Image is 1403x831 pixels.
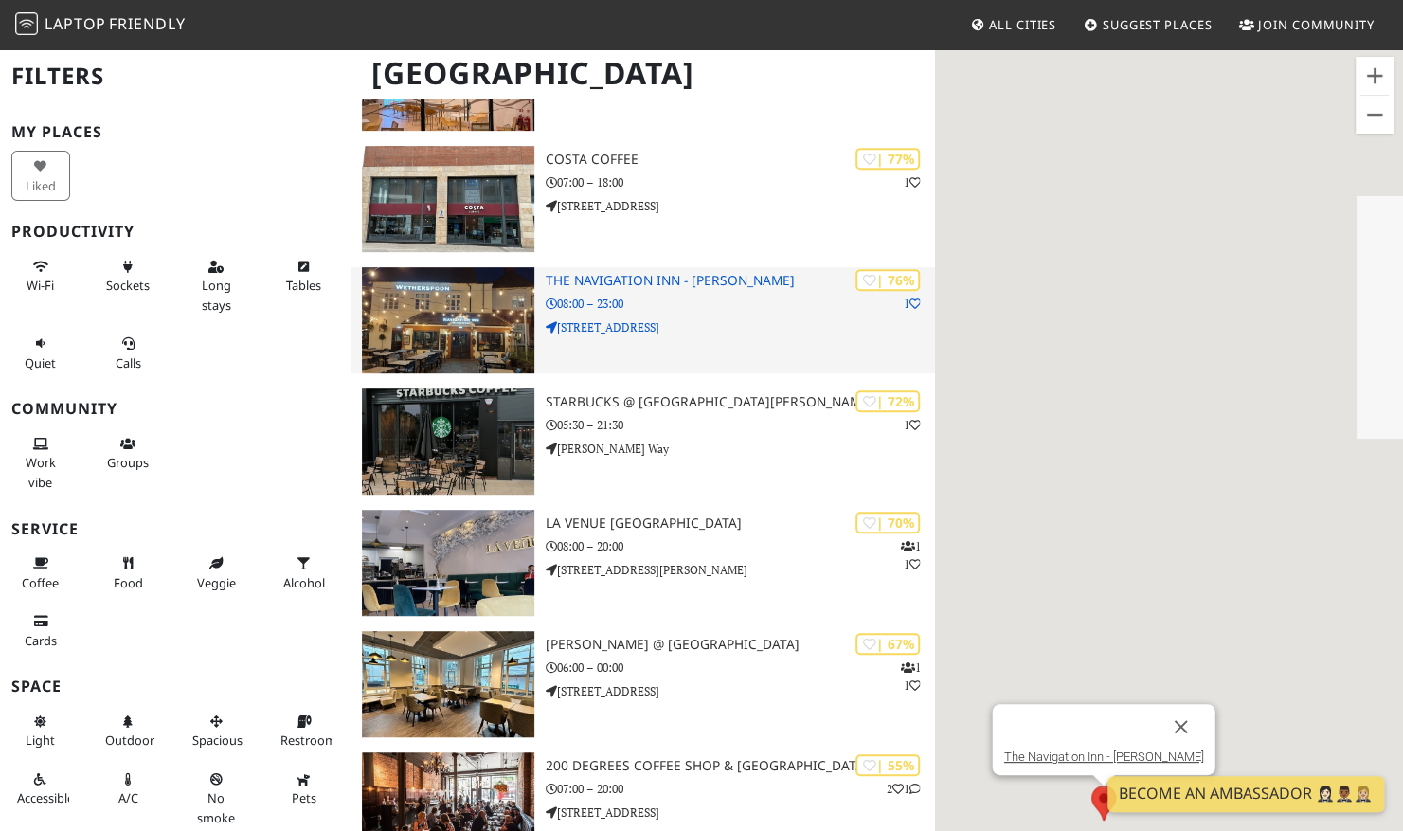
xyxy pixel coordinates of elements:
[546,295,935,313] p: 08:00 – 23:00
[275,764,333,814] button: Pets
[275,548,333,598] button: Alcohol
[114,574,143,591] span: Food
[351,267,935,373] a: The Navigation Inn - JD Wetherspoon | 76% 1 The Navigation Inn - [PERSON_NAME] 08:00 – 23:00 [STR...
[1232,8,1382,42] a: Join Community
[1103,16,1213,33] span: Suggest Places
[11,223,339,241] h3: Productivity
[855,754,920,776] div: | 55%
[546,440,935,458] p: [PERSON_NAME] Way
[1356,96,1394,134] button: Zoom out
[855,512,920,533] div: | 70%
[1258,16,1375,33] span: Join Community
[107,454,149,471] span: Group tables
[292,789,316,806] span: Pet friendly
[886,780,920,798] p: 2 1
[15,12,38,35] img: LaptopFriendly
[351,388,935,495] a: Starbucks @ Sir Herbert Austin Way | 72% 1 Starbucks @ [GEOGRAPHIC_DATA][PERSON_NAME] 05:30 – 21:...
[187,251,245,320] button: Long stays
[99,328,158,378] button: Calls
[11,251,70,301] button: Wi-Fi
[351,146,935,252] a: Costa Coffee | 77% 1 Costa Coffee 07:00 – 18:00 [STREET_ADDRESS]
[11,548,70,598] button: Coffee
[546,537,935,555] p: 08:00 – 20:00
[11,706,70,756] button: Light
[187,706,245,756] button: Spacious
[362,388,534,495] img: Starbucks @ Sir Herbert Austin Way
[900,659,920,695] p: 1 1
[99,764,158,814] button: A/C
[286,277,321,294] span: Work-friendly tables
[109,13,185,34] span: Friendly
[362,146,534,252] img: Costa Coffee
[118,789,138,806] span: Air conditioned
[105,732,154,749] span: Outdoor area
[900,537,920,573] p: 1 1
[546,804,935,822] p: [STREET_ADDRESS]
[903,173,920,191] p: 1
[25,354,56,371] span: Quiet
[1107,776,1384,812] a: Become an Ambassador 🤵🏻‍♀️🤵🏾‍♂️🤵🏼‍♀️
[546,780,935,798] p: 07:00 – 20:00
[1004,750,1204,764] a: The Navigation Inn - [PERSON_NAME]
[546,394,935,410] h3: Starbucks @ [GEOGRAPHIC_DATA][PERSON_NAME]
[11,520,339,538] h3: Service
[362,267,534,373] img: The Navigation Inn - JD Wetherspoon
[546,152,935,168] h3: Costa Coffee
[280,732,336,749] span: Restroom
[11,605,70,656] button: Cards
[855,148,920,170] div: | 77%
[15,9,186,42] a: LaptopFriendly LaptopFriendly
[11,677,339,696] h3: Space
[11,764,70,814] button: Accessible
[197,789,235,825] span: Smoke free
[275,251,333,301] button: Tables
[26,732,55,749] span: Natural light
[1076,8,1220,42] a: Suggest Places
[855,390,920,412] div: | 72%
[11,123,339,141] h3: My Places
[11,328,70,378] button: Quiet
[855,633,920,655] div: | 67%
[116,354,141,371] span: Video/audio calls
[546,173,935,191] p: 07:00 – 18:00
[11,428,70,497] button: Work vibe
[546,561,935,579] p: [STREET_ADDRESS][PERSON_NAME]
[962,8,1064,42] a: All Cities
[11,47,339,105] h2: Filters
[106,277,150,294] span: Power sockets
[903,416,920,434] p: 1
[11,400,339,418] h3: Community
[855,269,920,291] div: | 76%
[196,574,235,591] span: Veggie
[1356,57,1394,95] button: Zoom in
[22,574,59,591] span: Coffee
[356,47,931,99] h1: [GEOGRAPHIC_DATA]
[99,428,158,479] button: Groups
[275,706,333,756] button: Restroom
[187,548,245,598] button: Veggie
[546,758,935,774] h3: 200 Degrees Coffee Shop & [GEOGRAPHIC_DATA]
[25,632,57,649] span: Credit cards
[546,515,935,532] h3: La Venue [GEOGRAPHIC_DATA]
[546,682,935,700] p: [STREET_ADDRESS]
[362,510,534,616] img: La Venue Coffee House
[989,16,1056,33] span: All Cities
[546,416,935,434] p: 05:30 – 21:30
[362,631,534,737] img: Tim Hortons @ New St
[99,251,158,301] button: Sockets
[45,13,106,34] span: Laptop
[546,659,935,677] p: 06:00 – 00:00
[546,273,935,289] h3: The Navigation Inn - [PERSON_NAME]
[351,510,935,616] a: La Venue Coffee House | 70% 11 La Venue [GEOGRAPHIC_DATA] 08:00 – 20:00 [STREET_ADDRESS][PERSON_N...
[201,277,230,313] span: Long stays
[283,574,325,591] span: Alcohol
[1159,704,1204,750] button: Close
[27,277,54,294] span: Stable Wi-Fi
[546,197,935,215] p: [STREET_ADDRESS]
[99,706,158,756] button: Outdoor
[99,548,158,598] button: Food
[17,789,74,806] span: Accessible
[26,454,56,490] span: People working
[192,732,243,749] span: Spacious
[351,631,935,737] a: Tim Hortons @ New St | 67% 11 [PERSON_NAME] @ [GEOGRAPHIC_DATA] 06:00 – 00:00 [STREET_ADDRESS]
